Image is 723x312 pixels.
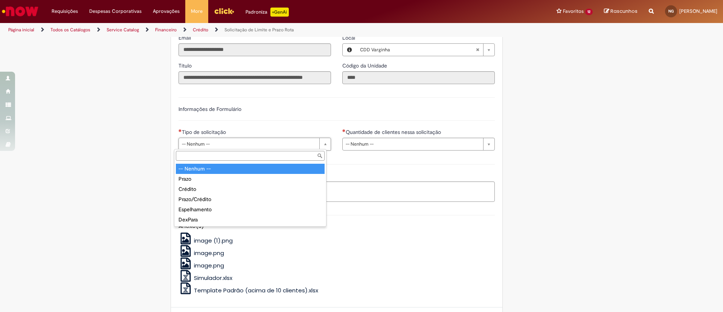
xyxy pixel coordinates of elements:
[176,204,325,215] div: Espelhamento
[176,164,325,174] div: -- Nenhum --
[176,174,325,184] div: Prazo
[174,162,326,226] ul: Tipo de solicitação
[176,215,325,225] div: DexPara
[176,194,325,204] div: Prazo/Crédito
[176,184,325,194] div: Crédito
